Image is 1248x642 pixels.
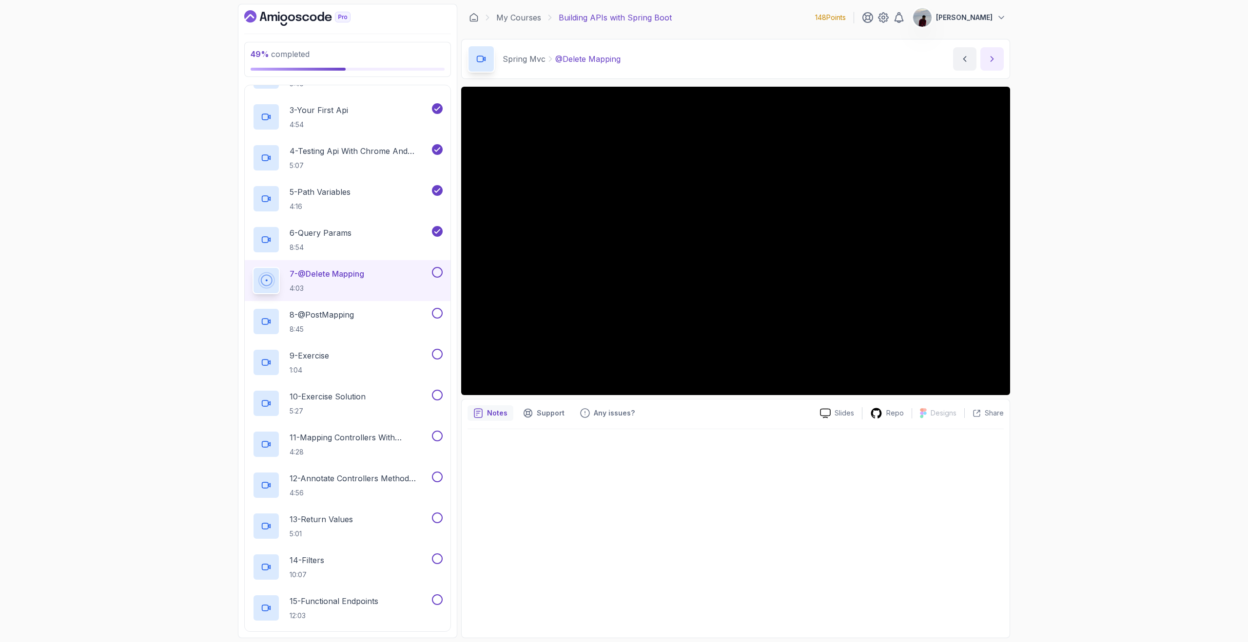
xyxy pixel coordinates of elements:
[574,405,641,421] button: Feedback button
[253,349,443,376] button: 9-Exercise1:04
[555,53,621,65] p: @Delete Mapping
[953,47,976,71] button: previous content
[290,324,354,334] p: 8:45
[290,611,378,621] p: 12:03
[253,390,443,417] button: 10-Exercise Solution5:27
[290,243,351,252] p: 8:54
[290,227,351,239] p: 6 - Query Params
[244,10,373,26] a: Dashboard
[290,406,366,416] p: 5:27
[290,202,351,211] p: 4:16
[503,53,546,65] p: Spring Mvc
[290,447,430,457] p: 4:28
[537,408,565,418] p: Support
[290,513,353,525] p: 13 - Return Values
[517,405,570,421] button: Support button
[594,408,635,418] p: Any issues?
[290,432,430,443] p: 11 - Mapping Controllers With @Requestmapping
[980,47,1004,71] button: next content
[253,267,443,294] button: 7-@Delete Mapping4:03
[251,49,269,59] span: 49 %
[290,350,329,361] p: 9 - Exercise
[931,408,956,418] p: Designs
[253,431,443,458] button: 11-Mapping Controllers With @Requestmapping4:28
[253,226,443,253] button: 6-Query Params8:54
[253,553,443,581] button: 14-Filters10:07
[290,268,364,280] p: 7 - @Delete Mapping
[290,595,378,607] p: 15 - Functional Endpoints
[469,13,479,22] a: Dashboard
[559,12,672,23] p: Building APIs with Spring Boot
[964,408,1004,418] button: Share
[253,472,443,499] button: 12-Annotate Controllers Method Arguments4:56
[290,529,353,539] p: 5:01
[812,408,862,418] a: Slides
[290,186,351,198] p: 5 - Path Variables
[290,145,430,157] p: 4 - Testing Api With Chrome And Intellij
[468,405,513,421] button: notes button
[496,12,541,23] a: My Courses
[290,283,364,293] p: 4:03
[936,13,993,22] p: [PERSON_NAME]
[253,103,443,131] button: 3-Your First Api4:54
[835,408,854,418] p: Slides
[290,309,354,321] p: 8 - @PostMapping
[290,161,430,170] p: 5:07
[251,49,310,59] span: completed
[815,13,846,22] p: 148 Points
[290,104,348,116] p: 3 - Your First Api
[253,308,443,335] button: 8-@PostMapping8:45
[913,8,1006,27] button: user profile image[PERSON_NAME]
[253,185,443,212] button: 5-Path Variables4:16
[290,488,430,498] p: 4:56
[913,8,932,27] img: user profile image
[253,512,443,540] button: 13-Return Values5:01
[290,120,348,130] p: 4:54
[461,87,1010,395] iframe: 7 - @Delete Mapping
[290,472,430,484] p: 12 - Annotate Controllers Method Arguments
[985,408,1004,418] p: Share
[487,408,507,418] p: Notes
[886,408,904,418] p: Repo
[253,144,443,171] button: 4-Testing Api With Chrome And Intellij5:07
[253,594,443,622] button: 15-Functional Endpoints12:03
[290,365,329,375] p: 1:04
[290,391,366,402] p: 10 - Exercise Solution
[290,570,324,580] p: 10:07
[290,554,324,566] p: 14 - Filters
[862,407,912,419] a: Repo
